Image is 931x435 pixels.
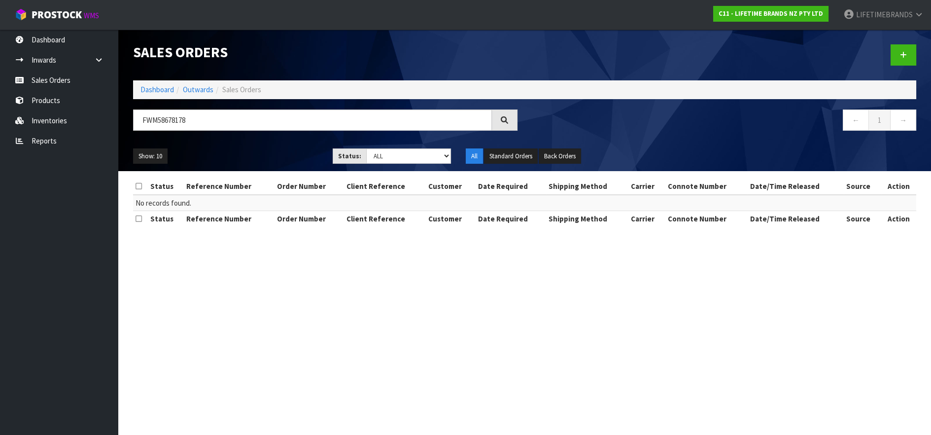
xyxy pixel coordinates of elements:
button: All [466,148,483,164]
nav: Page navigation [532,109,917,134]
th: Date Required [476,211,546,227]
th: Action [881,211,916,227]
th: Date Required [476,179,546,194]
th: Source [844,211,881,227]
th: Connote Number [665,179,748,194]
th: Date/Time Released [748,179,844,194]
button: Back Orders [539,148,581,164]
span: ProStock [32,8,82,21]
a: ← [843,109,869,131]
input: Search sales orders [133,109,492,131]
a: 1 [868,109,891,131]
a: Outwards [183,85,213,94]
th: Order Number [275,211,344,227]
th: Client Reference [344,179,426,194]
th: Carrier [628,179,665,194]
th: Shipping Method [546,179,628,194]
h1: Sales Orders [133,44,517,60]
th: Customer [426,179,476,194]
a: → [890,109,916,131]
th: Reference Number [184,179,274,194]
th: Action [881,179,916,194]
span: LIFETIMEBRANDS [856,10,913,19]
button: Standard Orders [484,148,538,164]
strong: Status: [338,152,361,160]
a: Dashboard [140,85,174,94]
td: No records found. [133,195,916,211]
th: Shipping Method [546,211,628,227]
strong: C11 - LIFETIME BRANDS NZ PTY LTD [719,9,823,18]
img: cube-alt.png [15,8,27,21]
span: Sales Orders [222,85,261,94]
th: Carrier [628,211,665,227]
th: Connote Number [665,211,748,227]
th: Status [148,179,184,194]
small: WMS [84,11,99,20]
th: Reference Number [184,211,274,227]
button: Show: 10 [133,148,168,164]
th: Status [148,211,184,227]
th: Customer [426,211,476,227]
th: Client Reference [344,211,426,227]
th: Order Number [275,179,344,194]
th: Source [844,179,881,194]
th: Date/Time Released [748,211,844,227]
